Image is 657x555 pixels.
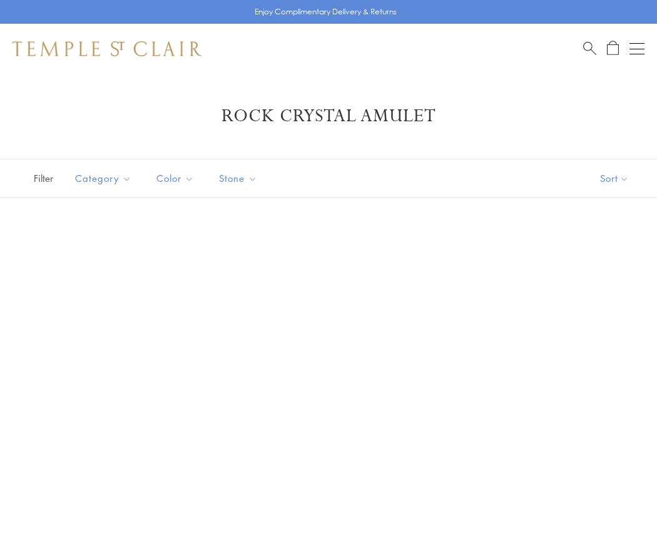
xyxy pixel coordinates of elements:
[210,164,267,192] button: Stone
[572,159,657,197] button: Show sort by
[607,41,619,56] a: Open Shopping Bag
[629,41,644,56] button: Open navigation
[213,171,267,186] span: Stone
[583,41,596,56] a: Search
[31,105,626,127] h1: Rock Crystal Amulet
[150,171,203,186] span: Color
[69,171,141,186] span: Category
[147,164,203,192] button: Color
[66,164,141,192] button: Category
[13,41,201,56] img: Temple St. Clair
[255,6,397,18] p: Enjoy Complimentary Delivery & Returns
